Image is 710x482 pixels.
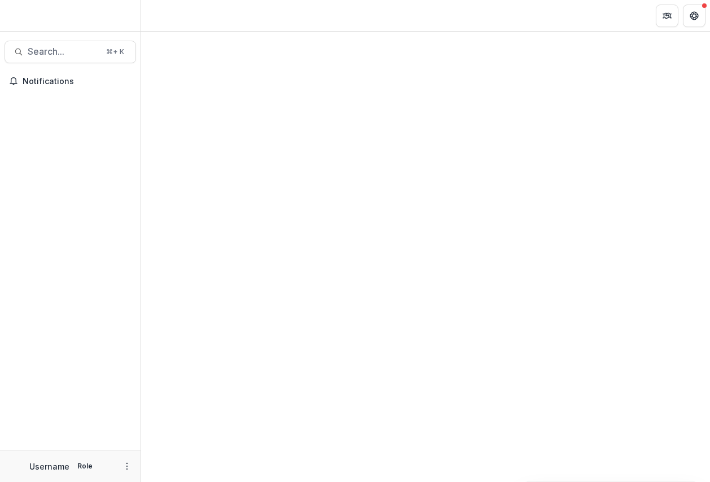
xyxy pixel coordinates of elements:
[28,46,99,57] span: Search...
[120,459,134,473] button: More
[683,5,705,27] button: Get Help
[23,77,132,86] span: Notifications
[74,461,96,471] p: Role
[5,72,136,90] button: Notifications
[656,5,678,27] button: Partners
[146,7,194,24] nav: breadcrumb
[104,46,126,58] div: ⌘ + K
[29,461,69,472] p: Username
[5,41,136,63] button: Search...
